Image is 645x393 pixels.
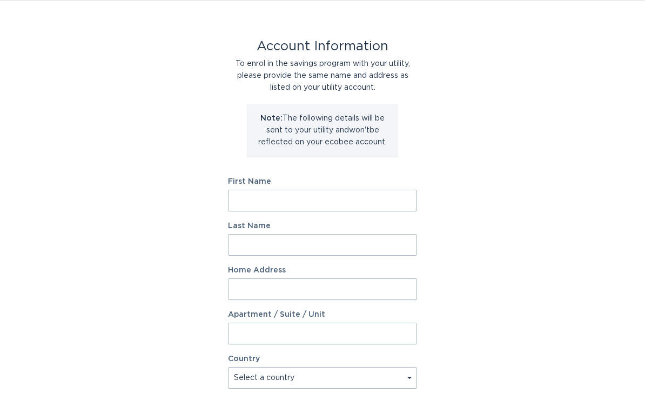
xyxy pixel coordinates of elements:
[228,356,260,363] label: Country
[228,267,417,275] label: Home Address
[260,115,283,123] strong: Note:
[228,223,417,230] label: Last Name
[228,58,417,94] div: To enrol in the savings program with your utility, please provide the same name and address as li...
[255,113,390,149] p: The following details will be sent to your utility and won't be reflected on your ecobee account.
[228,178,417,186] label: First Name
[228,41,417,53] div: Account Information
[228,311,417,319] label: Apartment / Suite / Unit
